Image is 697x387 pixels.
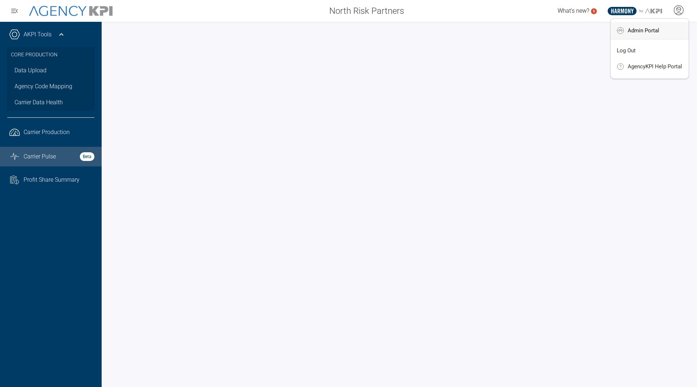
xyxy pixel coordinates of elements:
span: AgencyKPI Help Portal [628,64,682,69]
h3: Core Production [11,47,91,63]
span: Carrier Data Health [15,98,63,107]
span: Admin Portal [628,28,659,33]
a: Agency Code Mapping [7,78,94,94]
a: 5 [591,8,597,14]
span: North Risk Partners [329,4,404,17]
a: Carrier Data Health [7,94,94,110]
span: Profit Share Summary [24,176,80,184]
text: 5 [593,9,595,13]
a: AKPI Tools [24,30,52,39]
span: What's new? [558,7,589,14]
span: Carrier Production [24,128,70,137]
img: AgencyKPI [29,6,113,16]
strong: Beta [80,152,94,161]
span: Carrier Pulse [24,152,56,161]
a: Data Upload [7,63,94,78]
span: Log Out [617,48,636,53]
